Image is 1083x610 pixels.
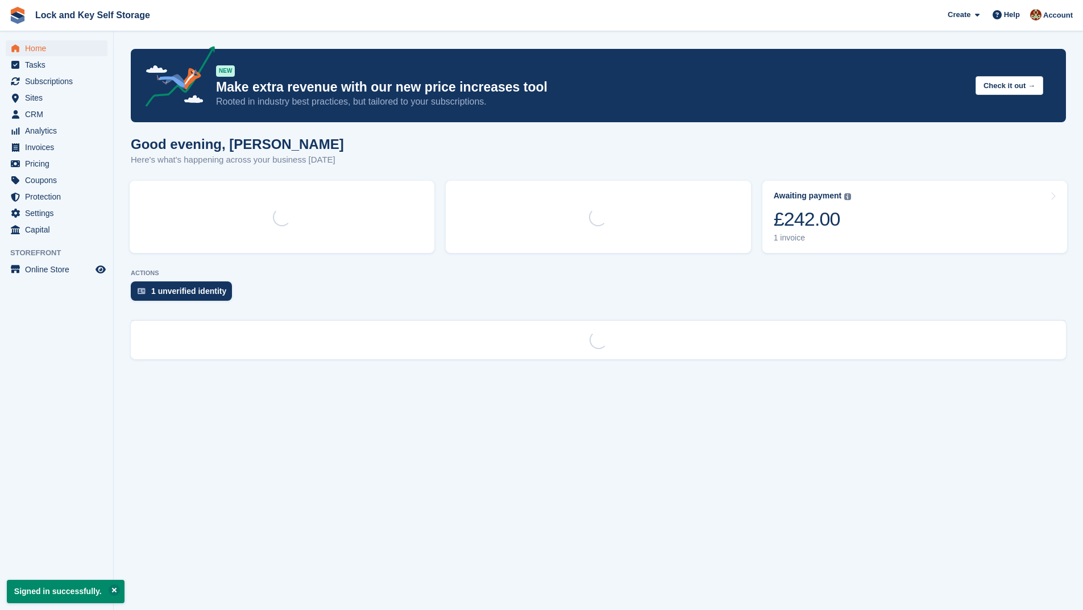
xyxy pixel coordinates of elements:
[7,580,125,603] p: Signed in successfully.
[6,90,107,106] a: menu
[31,6,155,24] a: Lock and Key Self Storage
[25,156,93,172] span: Pricing
[9,7,26,24] img: stora-icon-8386f47178a22dfd0bd8f6a31ec36ba5ce8667c1dd55bd0f319d3a0aa187defe.svg
[1004,9,1020,20] span: Help
[151,287,226,296] div: 1 unverified identity
[216,79,966,96] p: Make extra revenue with our new price increases tool
[138,288,146,294] img: verify_identity-adf6edd0f0f0b5bbfe63781bf79b02c33cf7c696d77639b501bdc392416b5a36.svg
[6,262,107,277] a: menu
[131,153,344,167] p: Here's what's happening across your business [DATE]
[131,269,1066,277] p: ACTIONS
[94,263,107,276] a: Preview store
[131,281,238,306] a: 1 unverified identity
[1043,10,1073,21] span: Account
[10,247,113,259] span: Storefront
[6,106,107,122] a: menu
[6,139,107,155] a: menu
[216,65,235,77] div: NEW
[25,40,93,56] span: Home
[25,139,93,155] span: Invoices
[6,222,107,238] a: menu
[774,233,852,243] div: 1 invoice
[774,191,842,201] div: Awaiting payment
[216,96,966,108] p: Rooted in industry best practices, but tailored to your subscriptions.
[25,205,93,221] span: Settings
[774,208,852,231] div: £242.00
[6,172,107,188] a: menu
[6,205,107,221] a: menu
[6,156,107,172] a: menu
[25,57,93,73] span: Tasks
[844,193,851,200] img: icon-info-grey-7440780725fd019a000dd9b08b2336e03edf1995a4989e88bcd33f0948082b44.svg
[6,73,107,89] a: menu
[6,57,107,73] a: menu
[948,9,970,20] span: Create
[25,172,93,188] span: Coupons
[25,90,93,106] span: Sites
[976,76,1043,95] button: Check it out →
[1030,9,1041,20] img: Doug Fisher
[6,189,107,205] a: menu
[25,73,93,89] span: Subscriptions
[762,181,1067,253] a: Awaiting payment £242.00 1 invoice
[25,189,93,205] span: Protection
[25,222,93,238] span: Capital
[25,123,93,139] span: Analytics
[6,40,107,56] a: menu
[131,136,344,152] h1: Good evening, [PERSON_NAME]
[25,262,93,277] span: Online Store
[136,46,215,111] img: price-adjustments-announcement-icon-8257ccfd72463d97f412b2fc003d46551f7dbcb40ab6d574587a9cd5c0d94...
[25,106,93,122] span: CRM
[6,123,107,139] a: menu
